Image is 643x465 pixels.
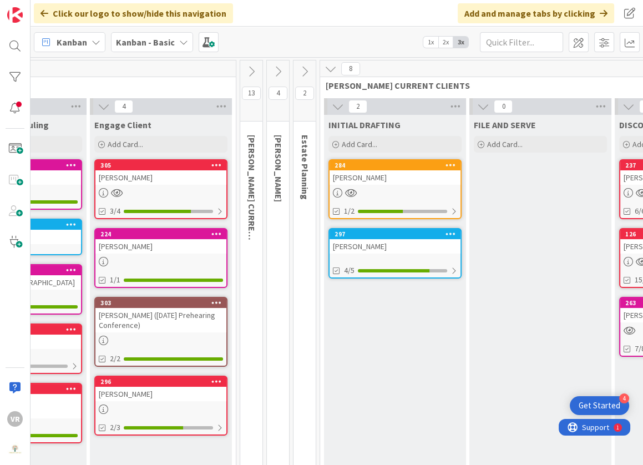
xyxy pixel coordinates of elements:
a: 303[PERSON_NAME] ([DATE] Prehearing Conference)2/2 [94,297,227,367]
span: 1x [423,37,438,48]
div: 1 [58,4,60,13]
div: 303[PERSON_NAME] ([DATE] Prehearing Conference) [95,298,226,332]
div: 297 [335,230,460,238]
div: 296 [100,378,226,386]
span: 0 [494,100,513,113]
div: Open Get Started checklist, remaining modules: 4 [570,396,629,415]
div: 224 [95,229,226,239]
div: 224 [100,230,226,238]
input: Quick Filter... [480,32,563,52]
div: 284[PERSON_NAME] [330,160,460,185]
img: avatar [7,442,23,458]
span: FILE AND SERVE [474,119,536,130]
div: [PERSON_NAME] ([DATE] Prehearing Conference) [95,308,226,332]
span: Add Card... [487,139,523,149]
div: 4 [619,393,629,403]
span: 4 [269,87,287,100]
div: 305 [95,160,226,170]
span: 4/5 [344,265,355,276]
div: 284 [330,160,460,170]
span: 3/4 [110,205,120,217]
div: 305 [100,161,226,169]
span: Support [23,2,50,15]
div: [PERSON_NAME] [330,239,460,254]
span: KRISTI PROBATE [273,135,284,202]
span: 1/2 [344,205,355,217]
span: 2 [295,87,314,100]
div: 303 [100,299,226,307]
a: 296[PERSON_NAME]2/3 [94,376,227,436]
div: [PERSON_NAME] [95,387,226,401]
a: 305[PERSON_NAME]3/4 [94,159,227,219]
span: Kanban [57,36,87,49]
div: 305[PERSON_NAME] [95,160,226,185]
span: 13 [242,87,261,100]
div: 297 [330,229,460,239]
span: 2/2 [110,353,120,365]
span: 2/3 [110,422,120,433]
div: Get Started [579,400,620,411]
div: 296[PERSON_NAME] [95,377,226,401]
b: Kanban - Basic [116,37,175,48]
div: Click our logo to show/hide this navigation [34,3,233,23]
span: 3x [453,37,468,48]
span: KRISTI CURRENT CLIENTS [246,135,257,279]
span: 2x [438,37,453,48]
div: 296 [95,377,226,387]
div: [PERSON_NAME] [95,170,226,185]
a: 297[PERSON_NAME]4/5 [328,228,462,279]
span: 8 [341,62,360,75]
div: 224[PERSON_NAME] [95,229,226,254]
img: Visit kanbanzone.com [7,7,23,23]
div: VR [7,411,23,427]
a: 224[PERSON_NAME]1/1 [94,228,227,288]
div: 284 [335,161,460,169]
div: 303 [95,298,226,308]
div: [PERSON_NAME] [330,170,460,185]
span: Engage Client [94,119,151,130]
a: 284[PERSON_NAME]1/2 [328,159,462,219]
span: 1/1 [110,274,120,286]
span: Estate Planning [300,135,311,200]
span: INITIAL DRAFTING [328,119,401,130]
div: 297[PERSON_NAME] [330,229,460,254]
span: 4 [114,100,133,113]
span: Add Card... [108,139,143,149]
span: 2 [348,100,367,113]
div: Add and manage tabs by clicking [458,3,614,23]
div: [PERSON_NAME] [95,239,226,254]
span: Add Card... [342,139,377,149]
